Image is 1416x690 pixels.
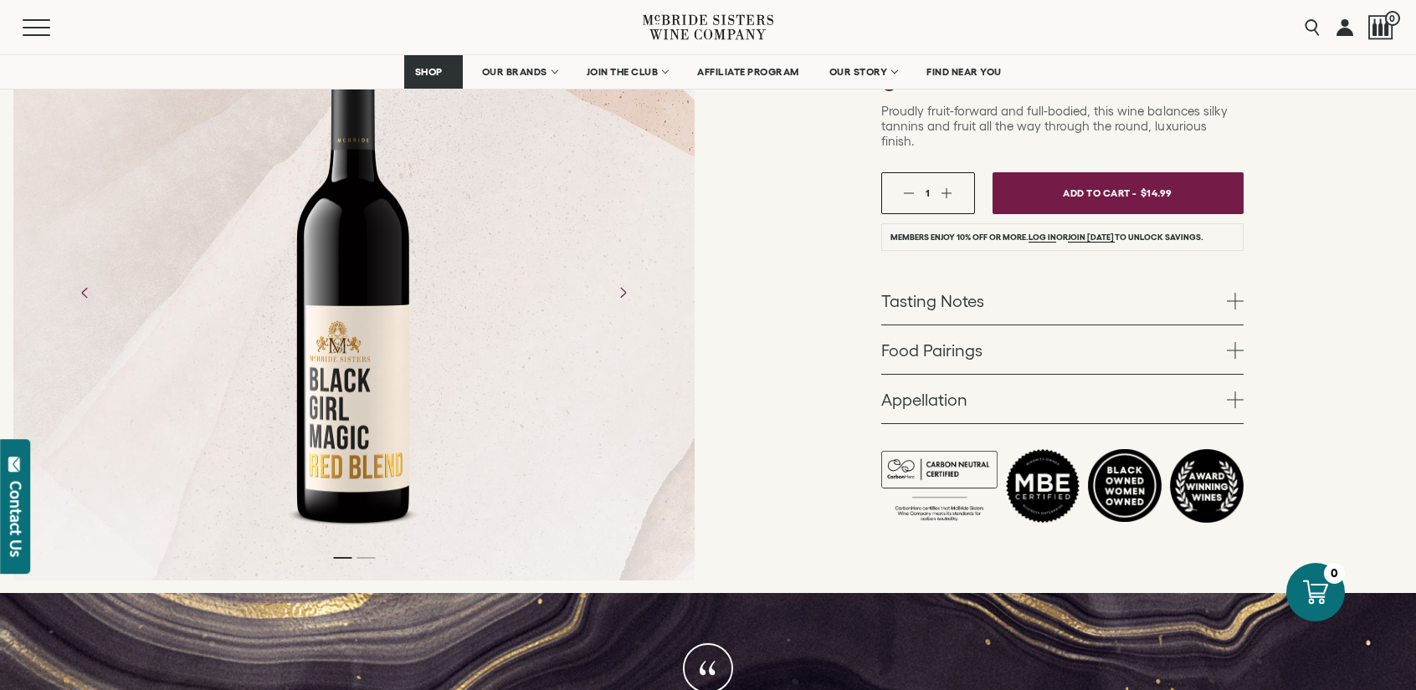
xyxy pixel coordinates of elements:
[993,172,1244,214] button: Add To Cart - $14.99
[482,66,547,78] span: OUR BRANDS
[829,66,888,78] span: OUR STORY
[926,66,1002,78] span: FIND NEAR YOU
[404,55,463,89] a: SHOP
[357,557,375,559] li: Page dot 2
[881,375,1244,423] a: Appellation
[686,55,810,89] a: AFFILIATE PROGRAM
[333,557,351,559] li: Page dot 1
[1029,233,1056,243] a: Log in
[64,271,107,314] button: Previous
[697,66,799,78] span: AFFILIATE PROGRAM
[601,271,644,314] button: Next
[415,66,444,78] span: SHOP
[881,325,1244,374] a: Food Pairings
[1385,11,1400,26] span: 0
[23,19,83,36] button: Mobile Menu Trigger
[1068,233,1114,243] a: join [DATE]
[926,187,930,198] span: 1
[576,55,679,89] a: JOIN THE CLUB
[881,276,1244,325] a: Tasting Notes
[881,223,1244,251] li: Members enjoy 10% off or more. or to unlock savings.
[1063,181,1136,205] span: Add To Cart -
[916,55,1013,89] a: FIND NEAR YOU
[587,66,659,78] span: JOIN THE CLUB
[818,55,908,89] a: OUR STORY
[8,481,24,557] div: Contact Us
[1324,563,1345,584] div: 0
[471,55,567,89] a: OUR BRANDS
[881,104,1228,148] span: Proudly fruit-forward and full-bodied, this wine balances silky tannins and fruit all the way thr...
[1141,181,1172,205] span: $14.99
